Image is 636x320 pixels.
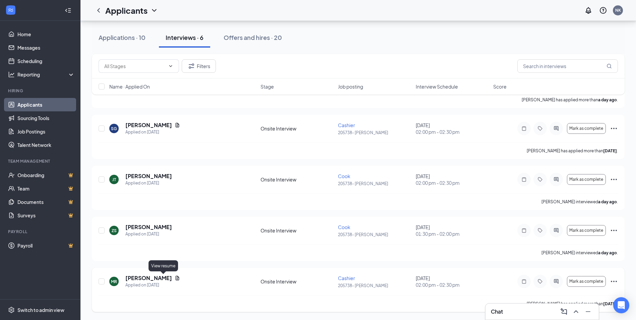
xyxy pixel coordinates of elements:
input: All Stages [104,62,165,70]
svg: ActiveChat [552,177,560,182]
svg: Settings [8,307,15,313]
a: ChevronLeft [95,6,103,14]
div: Applied on [DATE] [125,282,180,288]
p: 205738- [PERSON_NAME] [338,130,411,136]
svg: Note [520,177,528,182]
div: [DATE] [416,173,489,186]
svg: Ellipses [610,175,618,183]
span: Cashier [338,122,355,128]
div: ZS [112,228,117,233]
div: [DATE] [416,224,489,237]
span: Interview Schedule [416,83,458,90]
button: Mark as complete [567,174,606,185]
svg: Note [520,228,528,233]
button: ComposeMessage [559,306,569,317]
div: View resume [149,260,178,271]
svg: Document [175,122,180,128]
span: Cook [338,173,350,179]
p: [PERSON_NAME] has applied more than . [527,301,618,307]
a: Messages [17,41,75,54]
svg: Tag [536,177,544,182]
span: Score [493,83,507,90]
svg: ChevronDown [150,6,158,14]
div: MR [111,279,117,284]
div: Applied on [DATE] [125,231,172,237]
span: 01:30 pm - 02:00 pm [416,230,489,237]
div: Switch to admin view [17,307,64,313]
button: Filter Filters [182,59,216,73]
svg: MagnifyingGlass [606,63,612,69]
p: 205738- [PERSON_NAME] [338,181,411,186]
button: ChevronUp [571,306,581,317]
svg: Minimize [584,308,592,316]
svg: WorkstreamLogo [7,7,14,13]
div: Hiring [8,88,73,94]
a: OnboardingCrown [17,168,75,182]
h1: Applicants [105,5,148,16]
div: Interviews · 6 [166,33,204,42]
div: Offers and hires · 20 [224,33,282,42]
a: Scheduling [17,54,75,68]
a: SurveysCrown [17,209,75,222]
span: Mark as complete [569,228,603,233]
div: Applications · 10 [99,33,146,42]
span: Stage [261,83,274,90]
p: [PERSON_NAME] interviewed . [541,250,618,256]
p: 205738- [PERSON_NAME] [338,232,411,237]
div: Onsite Interview [261,125,334,132]
span: 02:00 pm - 02:30 pm [416,179,489,186]
div: [DATE] [416,122,489,135]
p: [PERSON_NAME] interviewed . [541,199,618,205]
svg: Note [520,126,528,131]
svg: Analysis [8,71,15,78]
a: PayrollCrown [17,239,75,252]
a: Talent Network [17,138,75,152]
b: [DATE] [603,148,617,153]
svg: Document [175,275,180,281]
div: JT [112,177,116,182]
b: [DATE] [603,301,617,306]
svg: QuestionInfo [599,6,607,14]
svg: Ellipses [610,277,618,285]
svg: ChevronUp [572,308,580,316]
span: 02:00 pm - 02:30 pm [416,281,489,288]
div: Applied on [DATE] [125,129,180,136]
span: Mark as complete [569,177,603,182]
span: 02:00 pm - 02:30 pm [416,128,489,135]
a: DocumentsCrown [17,195,75,209]
div: Open Intercom Messenger [613,297,629,313]
svg: ActiveChat [552,279,560,284]
button: Mark as complete [567,225,606,236]
div: SG [111,126,117,131]
h5: [PERSON_NAME] [125,172,172,180]
span: Cashier [338,275,355,281]
a: Job Postings [17,125,75,138]
svg: ChevronDown [168,63,173,69]
div: Payroll [8,229,73,234]
span: Mark as complete [569,279,603,284]
div: Applied on [DATE] [125,180,172,186]
h5: [PERSON_NAME] [125,274,172,282]
h5: [PERSON_NAME] [125,223,172,231]
div: Onsite Interview [261,278,334,285]
button: Minimize [583,306,593,317]
p: [PERSON_NAME] has applied more than . [527,148,618,154]
div: Onsite Interview [261,227,334,234]
svg: Note [520,279,528,284]
a: Sourcing Tools [17,111,75,125]
svg: Ellipses [610,226,618,234]
a: Applicants [17,98,75,111]
span: Job posting [338,83,363,90]
svg: ComposeMessage [560,308,568,316]
a: TeamCrown [17,182,75,195]
span: Mark as complete [569,126,603,131]
span: Name · Applied On [109,83,150,90]
h5: [PERSON_NAME] [125,121,172,129]
a: Home [17,28,75,41]
span: Cook [338,224,350,230]
svg: ActiveChat [552,126,560,131]
div: Onsite Interview [261,176,334,183]
div: Reporting [17,71,75,78]
b: a day ago [598,199,617,204]
svg: Tag [536,228,544,233]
